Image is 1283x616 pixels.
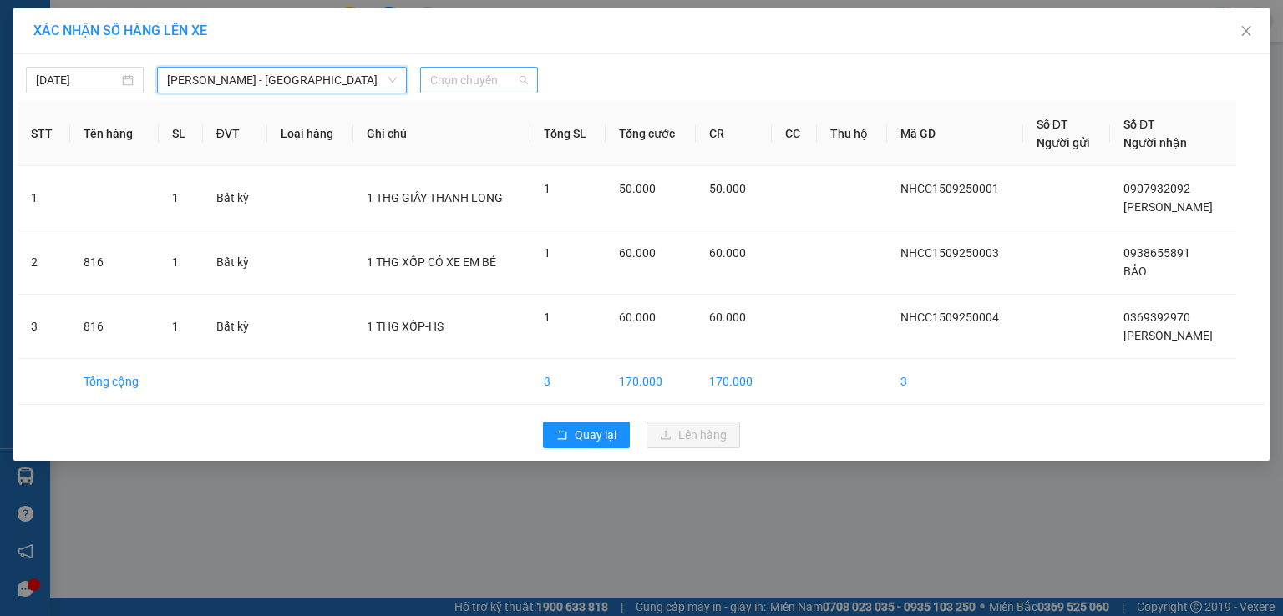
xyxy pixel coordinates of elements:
[203,166,267,230] td: Bất kỳ
[544,311,550,324] span: 1
[1123,200,1213,214] span: [PERSON_NAME]
[887,359,1023,405] td: 3
[430,68,528,93] span: Chọn chuyến
[543,422,630,448] button: rollbackQuay lại
[1123,118,1155,131] span: Số ĐT
[887,102,1023,166] th: Mã GD
[70,359,159,405] td: Tổng cộng
[709,182,746,195] span: 50.000
[367,320,444,333] span: 1 THG XỐP-HS
[1037,136,1090,149] span: Người gửi
[1037,118,1068,131] span: Số ĐT
[203,295,267,359] td: Bất kỳ
[18,230,70,295] td: 2
[18,295,70,359] td: 3
[606,359,696,405] td: 170.000
[353,102,530,166] th: Ghi chú
[900,182,999,195] span: NHCC1509250001
[367,191,503,204] span: 1 THG GIẤY THANH LONG
[606,102,696,166] th: Tổng cước
[1123,182,1190,195] span: 0907932092
[172,255,179,269] span: 1
[203,230,267,295] td: Bất kỳ
[33,23,207,38] span: XÁC NHẬN SỐ HÀNG LÊN XE
[619,182,656,195] span: 50.000
[172,191,179,204] span: 1
[1123,329,1213,342] span: [PERSON_NAME]
[1123,136,1187,149] span: Người nhận
[556,429,568,442] span: rollback
[203,102,267,166] th: ĐVT
[1223,8,1270,55] button: Close
[1240,24,1253,38] span: close
[709,246,746,260] span: 60.000
[696,359,772,405] td: 170.000
[18,166,70,230] td: 1
[70,230,159,295] td: 816
[619,311,656,324] span: 60.000
[367,255,496,269] span: 1 THG XỐP CÓ XE EM BÉ
[70,295,159,359] td: 816
[817,102,887,166] th: Thu hộ
[619,246,656,260] span: 60.000
[18,102,70,166] th: STT
[696,102,772,166] th: CR
[267,102,353,166] th: Loại hàng
[772,102,817,166] th: CC
[388,75,398,85] span: down
[36,71,119,89] input: 15/09/2025
[1123,265,1147,278] span: BẢO
[900,311,999,324] span: NHCC1509250004
[159,102,202,166] th: SL
[647,422,740,448] button: uploadLên hàng
[1123,311,1190,324] span: 0369392970
[575,426,616,444] span: Quay lại
[900,246,999,260] span: NHCC1509250003
[167,68,397,93] span: Phan Rí - Sài Gòn
[530,359,606,405] td: 3
[70,102,159,166] th: Tên hàng
[172,320,179,333] span: 1
[1123,246,1190,260] span: 0938655891
[709,311,746,324] span: 60.000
